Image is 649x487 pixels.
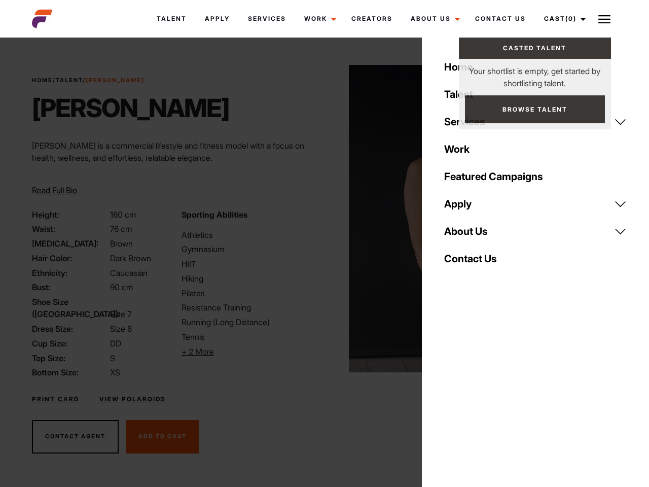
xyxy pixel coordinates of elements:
[32,237,108,250] span: [MEDICAL_DATA]:
[32,9,52,29] img: cropped-aefm-brand-fav-22-square.png
[148,5,196,32] a: Talent
[295,5,342,32] a: Work
[182,287,318,299] li: Pilates
[239,5,295,32] a: Services
[32,296,108,320] span: Shoe Size ([GEOGRAPHIC_DATA]):
[32,337,108,350] span: Cup Size:
[466,5,535,32] a: Contact Us
[32,77,53,84] a: Home
[32,76,145,85] span: / /
[182,346,214,357] span: + 2 More
[182,243,318,255] li: Gymnasium
[182,258,318,270] li: HIIT
[196,5,239,32] a: Apply
[110,253,151,263] span: Dark Brown
[110,338,121,349] span: DD
[598,13,610,25] img: Burger icon
[182,331,318,343] li: Tennis
[126,420,199,454] button: Add To Cast
[438,135,633,163] a: Work
[32,366,108,378] span: Bottom Size:
[138,433,187,440] span: Add To Cast
[182,316,318,328] li: Running (Long Distance)
[438,81,633,108] a: Talent
[32,184,77,196] button: Read Full Bio
[438,108,633,135] a: Services
[182,272,318,285] li: Hiking
[99,395,166,404] a: View Polaroids
[110,224,132,234] span: 76 cm
[56,77,83,84] a: Talent
[110,353,115,363] span: S
[110,309,131,319] span: Size 7
[459,38,611,59] a: Casted Talent
[32,395,79,404] a: Print Card
[565,15,576,22] span: (0)
[110,268,148,278] span: Caucasian
[402,5,466,32] a: About Us
[32,352,108,364] span: Top Size:
[32,252,108,264] span: Hair Color:
[32,172,318,208] p: Through her modeling and wellness brand, HEAL, she inspires others on their wellness journeys—cha...
[465,95,605,123] a: Browse Talent
[32,208,108,221] span: Height:
[32,281,108,293] span: Bust:
[110,210,136,220] span: 160 cm
[438,163,633,190] a: Featured Campaigns
[86,77,145,84] strong: [PERSON_NAME]
[459,59,611,89] p: Your shortlist is empty, get started by shortlisting talent.
[182,210,247,220] strong: Sporting Abilities
[32,323,108,335] span: Dress Size:
[438,190,633,218] a: Apply
[182,229,318,241] li: Athletics
[32,140,318,164] p: [PERSON_NAME] is a commercial lifestyle and fitness model with a focus on health, wellness, and e...
[110,282,133,292] span: 90 cm
[32,223,108,235] span: Waist:
[438,245,633,272] a: Contact Us
[110,238,133,249] span: Brown
[342,5,402,32] a: Creators
[438,218,633,245] a: About Us
[32,185,77,195] span: Read Full Bio
[438,53,633,81] a: Home
[32,93,229,123] h1: [PERSON_NAME]
[110,324,132,334] span: Size 8
[110,367,120,377] span: XS
[32,267,108,279] span: Ethnicity:
[182,301,318,314] li: Resistance Training
[535,5,592,32] a: Cast(0)
[32,420,119,454] button: Contact Agent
